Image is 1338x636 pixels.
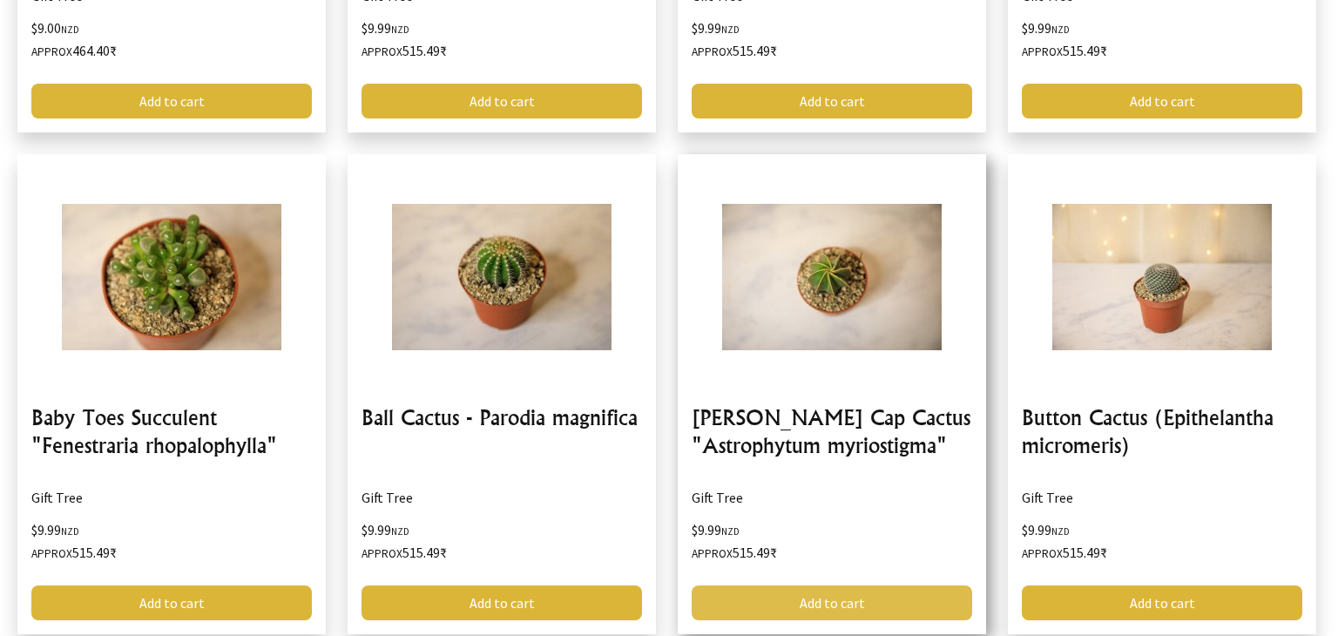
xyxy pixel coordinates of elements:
[1022,84,1302,118] a: Add to cart
[362,84,642,118] a: Add to cart
[1022,585,1302,620] a: Add to cart
[692,585,972,620] a: Add to cart
[31,84,312,118] a: Add to cart
[31,585,312,620] a: Add to cart
[362,585,642,620] a: Add to cart
[692,84,972,118] a: Add to cart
